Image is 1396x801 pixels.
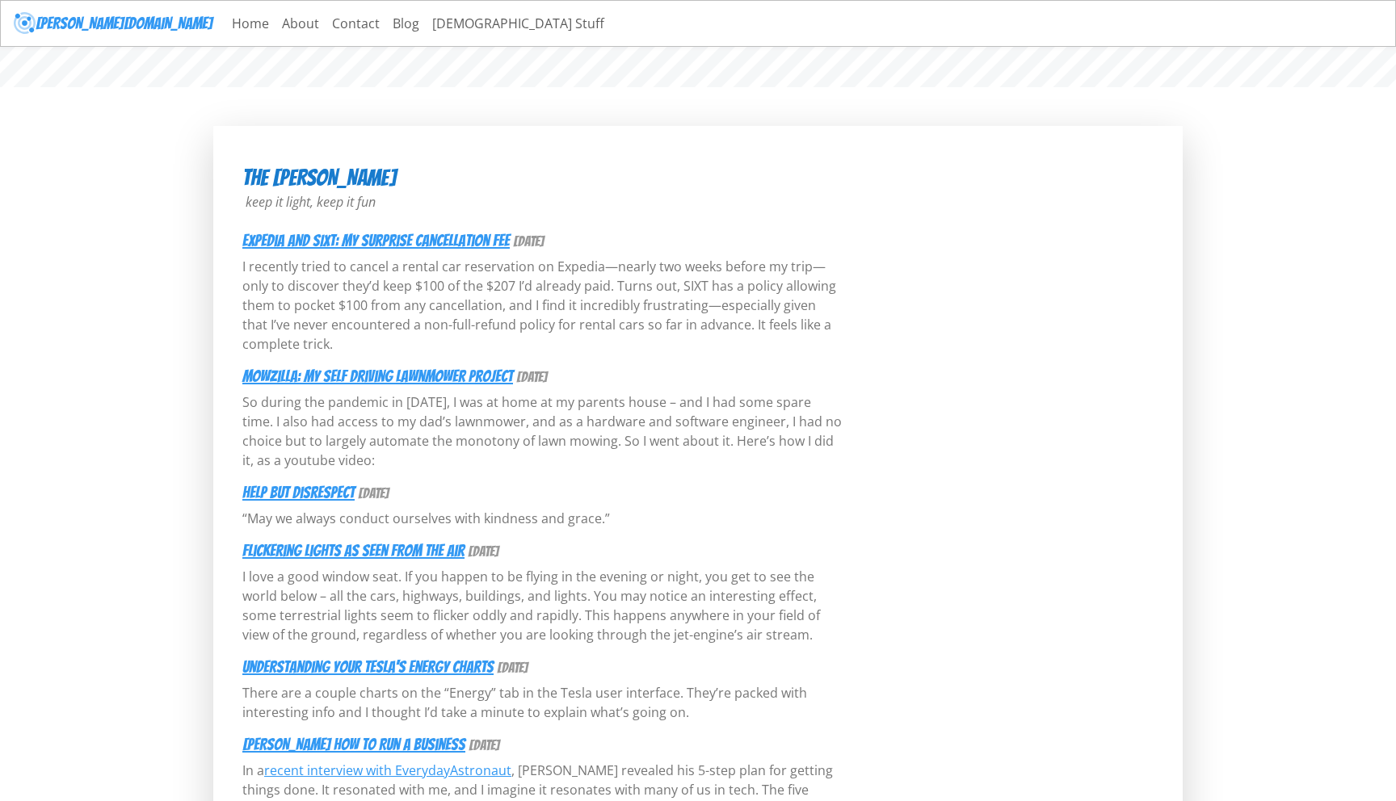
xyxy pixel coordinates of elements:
[426,7,611,40] a: [DEMOGRAPHIC_DATA] Stuff
[264,761,511,779] a: recent interview with EverydayAstronaut
[326,7,386,40] a: Contact
[14,7,212,40] a: [PERSON_NAME][DOMAIN_NAME]
[242,683,843,722] p: There are a couple charts on the “Energy” tab in the Tesla user interface. They’re packed with in...
[468,544,498,559] small: [DATE]
[246,193,376,211] em: keep it light, keep it fun
[242,367,513,385] a: Mowzilla: My Self Driving Lawnmower Project
[242,736,465,753] a: [PERSON_NAME] How To Run A Business
[513,234,544,249] small: [DATE]
[358,486,389,501] small: [DATE]
[225,7,275,40] a: Home
[242,232,510,250] a: Expedia and SIXT: My Surprise Cancellation Fee
[242,392,843,470] p: So during the pandemic in [DATE], I was at home at my parents house – and I had some spare time. ...
[242,567,843,644] p: I love a good window seat. If you happen to be flying in the evening or night, you get to see the...
[242,542,465,560] a: Flickering Lights As Seen From The Air
[386,7,426,40] a: Blog
[516,370,547,384] small: [DATE]
[275,7,326,40] a: About
[242,658,494,676] a: Understanding Your Tesla's Energy Charts
[242,165,843,192] h3: The [PERSON_NAME]
[497,661,528,675] small: [DATE]
[469,738,499,753] small: [DATE]
[242,484,355,501] a: Help But Disrespect
[242,257,843,354] p: I recently tried to cancel a rental car reservation on Expedia—nearly two weeks before my trip—on...
[242,509,843,528] p: “May we always conduct ourselves with kindness and grace.”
